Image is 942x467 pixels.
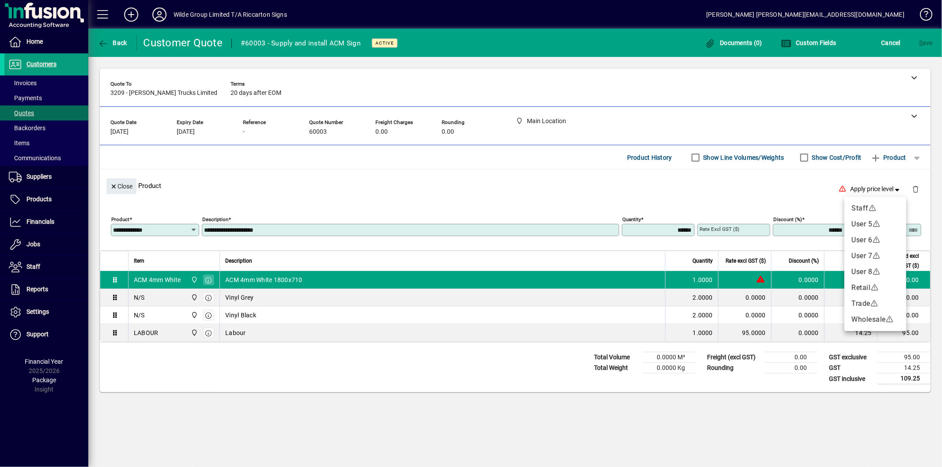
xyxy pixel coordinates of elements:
[851,220,872,228] span: User 5
[851,315,886,324] span: Wholesale
[851,299,870,308] span: Trade
[851,252,872,260] span: User 7
[851,204,869,212] span: Staff
[851,267,872,276] span: User 8
[851,236,872,244] span: User 6
[851,283,870,292] span: Retail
